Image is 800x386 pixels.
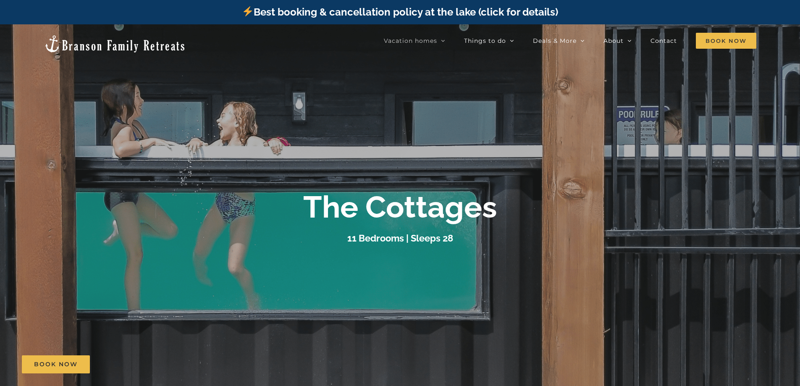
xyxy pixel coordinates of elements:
[603,32,632,49] a: About
[464,38,506,44] span: Things to do
[34,361,78,368] span: Book Now
[650,38,677,44] span: Contact
[384,32,445,49] a: Vacation homes
[384,32,756,49] nav: Main Menu
[44,34,186,53] img: Branson Family Retreats Logo
[22,355,90,373] a: Book Now
[533,38,577,44] span: Deals & More
[533,32,585,49] a: Deals & More
[464,32,514,49] a: Things to do
[243,6,253,16] img: ⚡️
[603,38,624,44] span: About
[242,6,558,18] a: Best booking & cancellation policy at the lake (click for details)
[650,32,677,49] a: Contact
[384,38,437,44] span: Vacation homes
[303,189,497,225] b: The Cottages
[347,233,453,244] h3: 11 Bedrooms | Sleeps 28
[696,33,756,49] span: Book Now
